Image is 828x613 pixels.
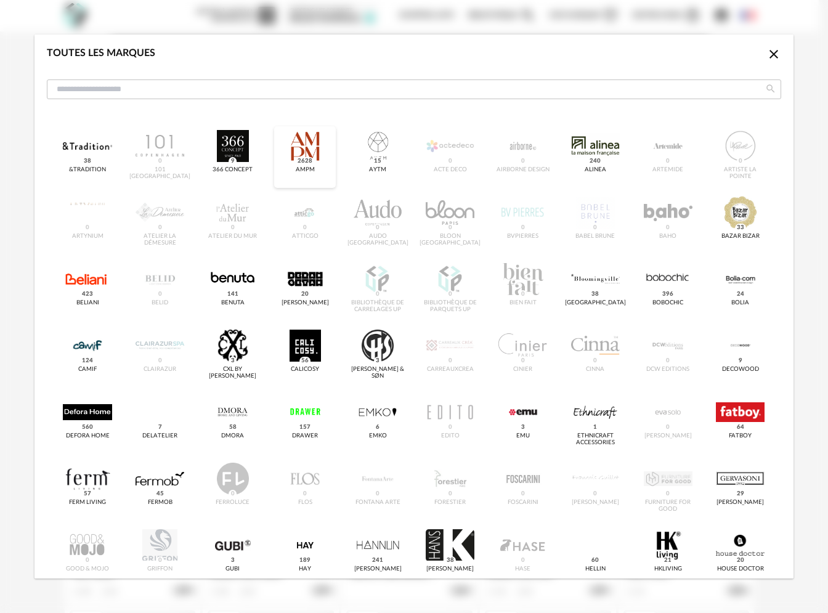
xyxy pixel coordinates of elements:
div: Benuta [221,299,245,307]
span: 21 [662,556,673,565]
span: 20 [735,556,746,565]
div: Drawer [292,432,318,440]
span: 57 [82,490,93,498]
div: Ferm Living [69,499,106,506]
div: Ethnicraft Accessories [568,432,622,447]
span: 3 [229,357,236,365]
span: Close icon [766,49,781,59]
div: [PERSON_NAME] & Søn [351,366,405,380]
div: [PERSON_NAME] [426,566,474,573]
span: 157 [298,423,312,432]
span: 38 [590,290,601,299]
span: 3 [374,357,381,365]
span: 9 [229,157,236,166]
span: 24 [735,290,746,299]
span: 2628 [296,157,314,166]
span: 240 [588,157,603,166]
div: Bolia [731,299,749,307]
div: AMPM [296,166,315,174]
div: Hellin [585,566,606,573]
span: 7 [156,423,164,432]
span: 33 [735,224,746,232]
span: 64 [735,423,746,432]
div: CAMIF [78,366,97,373]
span: 58 [227,423,238,432]
span: 45 [155,490,166,498]
span: 29 [735,490,746,498]
span: 38 [445,556,456,565]
div: Bobochic [652,299,683,307]
div: [GEOGRAPHIC_DATA] [565,299,626,307]
div: Alinea [585,166,606,174]
div: Delatelier [142,432,177,440]
span: 20 [299,290,310,299]
div: HAY [299,566,311,573]
span: 3 [229,556,236,565]
span: 3 [519,423,526,432]
div: [PERSON_NAME] [282,299,329,307]
div: Emu [516,432,530,440]
span: 124 [80,357,95,365]
div: Hkliving [654,566,682,573]
span: 9 [737,357,744,365]
div: dialog [34,35,793,578]
div: House Doctor [717,566,764,573]
div: [PERSON_NAME] [354,566,402,573]
div: Fatboy [729,432,752,440]
div: &tradition [69,166,106,174]
div: Fermob [148,499,172,506]
span: 423 [80,290,95,299]
div: Beliani [76,299,99,307]
div: Toutes les marques [47,47,155,60]
span: 15 [372,157,383,166]
div: Defora Home [66,432,110,440]
div: AYTM [369,166,386,174]
div: Dmora [221,432,244,440]
span: 396 [660,290,675,299]
div: CXL by [PERSON_NAME] [206,366,260,380]
div: Gubi [225,566,240,573]
div: EMKO [369,432,387,440]
span: 1 [591,423,599,432]
span: 560 [80,423,95,432]
div: Decowood [722,366,759,373]
div: Bazar Bizar [721,233,760,240]
span: 241 [370,556,385,565]
div: [PERSON_NAME] [716,499,764,506]
span: 56 [299,357,310,365]
span: 38 [82,157,93,166]
span: 6 [374,423,381,432]
span: 141 [225,290,240,299]
span: 60 [590,556,601,565]
span: 189 [298,556,312,565]
div: 366 Concept [213,166,253,174]
div: Calicosy [291,366,319,373]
